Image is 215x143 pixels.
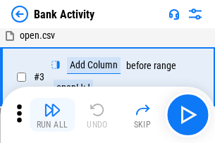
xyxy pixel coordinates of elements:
[120,98,165,132] button: Skip
[67,57,121,74] div: Add Column
[168,8,180,20] img: Support
[30,98,75,132] button: Run All
[34,71,44,82] span: # 3
[176,104,199,126] img: Main button
[126,61,152,71] div: before
[134,120,152,129] div: Skip
[34,8,94,21] div: Bank Activity
[187,6,204,23] img: Settings menu
[154,61,176,71] div: range
[37,120,68,129] div: Run All
[44,101,61,118] img: Run All
[20,30,55,41] span: open.csv
[11,6,28,23] img: Back
[134,101,151,118] img: Skip
[54,80,93,97] div: open!J:J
